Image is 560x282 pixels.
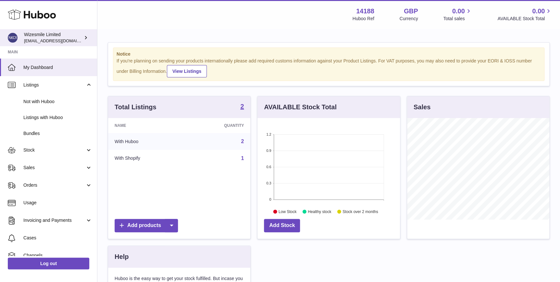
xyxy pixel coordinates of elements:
text: Healthy stock [308,209,331,214]
a: 0.00 Total sales [443,7,472,22]
text: 0.9 [267,149,271,153]
th: Name [108,118,185,133]
text: 0.3 [267,181,271,185]
span: AVAILABLE Stock Total [497,16,552,22]
span: Cases [23,235,92,241]
a: Add products [115,219,178,232]
a: 2 [241,139,244,144]
span: Channels [23,252,92,259]
span: [EMAIL_ADDRESS][DOMAIN_NAME] [24,38,95,43]
a: 0.00 AVAILABLE Stock Total [497,7,552,22]
a: 1 [241,155,244,161]
strong: Notice [117,51,541,57]
text: 1.2 [267,132,271,136]
strong: GBP [404,7,418,16]
td: With Huboo [108,133,185,150]
div: If you're planning on sending your products internationally please add required customs informati... [117,58,541,77]
span: Bundles [23,130,92,137]
img: internalAdmin-14188@internal.huboo.com [8,33,18,43]
a: View Listings [167,65,207,77]
td: With Shopify [108,150,185,167]
a: 2 [240,103,244,111]
span: Listings [23,82,85,88]
h3: Total Listings [115,103,156,112]
span: Total sales [443,16,472,22]
span: Orders [23,182,85,188]
text: Low Stock [279,209,297,214]
span: 0.00 [532,7,545,16]
text: Stock over 2 months [342,209,378,214]
h3: Help [115,252,129,261]
div: Currency [400,16,418,22]
strong: 14188 [356,7,374,16]
span: Not with Huboo [23,99,92,105]
h3: Sales [414,103,430,112]
h3: AVAILABLE Stock Total [264,103,336,112]
span: My Dashboard [23,64,92,71]
strong: 2 [240,103,244,110]
span: Invoicing and Payments [23,217,85,223]
span: Sales [23,165,85,171]
span: Listings with Huboo [23,114,92,121]
span: Stock [23,147,85,153]
span: Usage [23,200,92,206]
th: Quantity [185,118,250,133]
text: 0.6 [267,165,271,169]
span: 0.00 [452,7,465,16]
div: Wizesmile Limited [24,32,82,44]
div: Huboo Ref [353,16,374,22]
a: Add Stock [264,219,300,232]
text: 0 [269,197,271,201]
a: Log out [8,258,89,269]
